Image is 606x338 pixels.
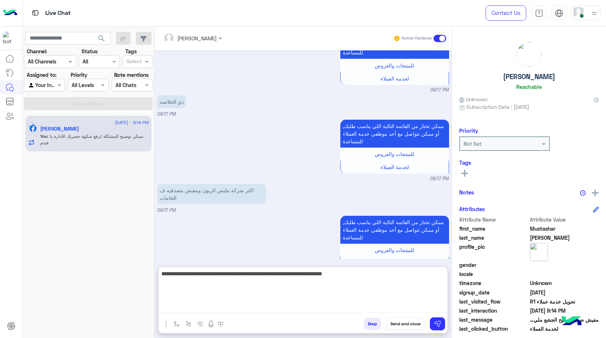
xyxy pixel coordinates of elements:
a: Contact Us [486,5,526,21]
h6: Tags [459,159,599,166]
label: Assigned to: [27,71,57,79]
span: last_interaction [459,307,528,314]
img: 322208621163248 [3,32,16,45]
span: Attribute Value [530,216,599,223]
img: create order [198,321,203,327]
span: للمنتجات والعروض [375,247,414,253]
p: 31/8/2025, 9:17 PM [157,95,186,108]
p: 31/8/2025, 9:17 PM [340,216,449,244]
span: signup_date [459,289,528,296]
button: create order [195,318,207,330]
div: Select [125,57,142,67]
img: send voice note [207,320,215,329]
button: Send and close [386,318,424,330]
span: لخدمة العملاء [530,325,599,333]
img: tab [31,8,40,17]
img: hulul-logo.png [559,309,584,334]
img: picture [28,122,35,129]
span: تحويل خدمة عملاء R1 [530,298,599,305]
span: gender [459,261,528,269]
span: null [530,261,599,269]
label: Tags [125,48,137,55]
img: send message [434,320,441,327]
span: لخدمة العملاء [381,164,409,170]
h6: Notes [459,189,474,195]
img: notes [580,190,586,196]
p: 31/8/2025, 9:17 PM [157,184,266,204]
span: search [97,34,106,43]
span: locale [459,270,528,278]
img: tab [535,9,543,17]
p: 31/8/2025, 9:17 PM [340,120,449,148]
span: 09:17 PM [430,87,449,94]
span: ممكن توضيح المشكلة لرفع شكوة حضرتك للادارة يا فندم [40,133,143,145]
span: 09:17 PM [430,176,449,182]
button: search [93,32,111,48]
span: لخدمة العملاء [381,75,409,82]
span: Mustashar [530,225,599,232]
span: You [40,133,47,139]
span: 09:17 PM [157,111,176,117]
h5: [PERSON_NAME] [503,73,555,81]
span: null [530,270,599,278]
img: Logo [3,5,17,21]
button: select flow [171,318,183,330]
span: 2025-08-31T18:14:39.7034704Z [530,307,599,314]
span: last_message [459,316,528,323]
small: Human Handover [402,36,432,41]
span: Unknown [459,95,487,103]
button: Trigger scenario [183,318,195,330]
a: tab [532,5,546,21]
img: make a call [218,321,224,327]
img: profile [590,9,599,18]
img: Trigger scenario [186,321,191,327]
img: Facebook [29,125,37,132]
span: مفيش ضمير صحيح الجشع ملي قلوب الناس [530,316,599,323]
span: Attribute Name [459,216,528,223]
label: Priority [71,71,87,79]
img: send attachment [162,320,170,329]
span: timezone [459,279,528,287]
label: Note mentions [114,71,149,79]
span: last_name [459,234,528,242]
span: first_name [459,225,528,232]
span: [DATE] - 9:14 PM [115,119,149,126]
img: picture [530,243,548,261]
span: last_visited_flow [459,298,528,305]
span: Subscription Date : [DATE] [466,103,529,111]
img: add [592,190,598,196]
img: select flow [174,321,179,327]
span: 2025-07-18T20:58:02.606Z [530,289,599,296]
label: Channel: [27,48,47,55]
h6: Attributes [459,206,485,212]
button: Drop [364,318,381,330]
img: picture [517,42,541,67]
h6: Reachable [516,83,542,90]
span: Ahmed Abo Khadijja [530,234,599,242]
span: للمنتجات والعروض [375,62,414,69]
span: last_clicked_button [459,325,528,333]
span: للمنتجات والعروض [375,151,414,157]
img: userImage [573,7,584,17]
h6: Priority [459,127,478,134]
span: profile_pic [459,243,528,260]
p: Live Chat [45,8,71,18]
label: Status [82,48,97,55]
button: Apply Filters [24,97,153,110]
img: tab [555,9,563,17]
h5: Mustashar Ahmed Abo Khadijja [40,126,79,132]
span: Unknown [530,279,599,287]
span: 09:17 PM [157,207,176,213]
